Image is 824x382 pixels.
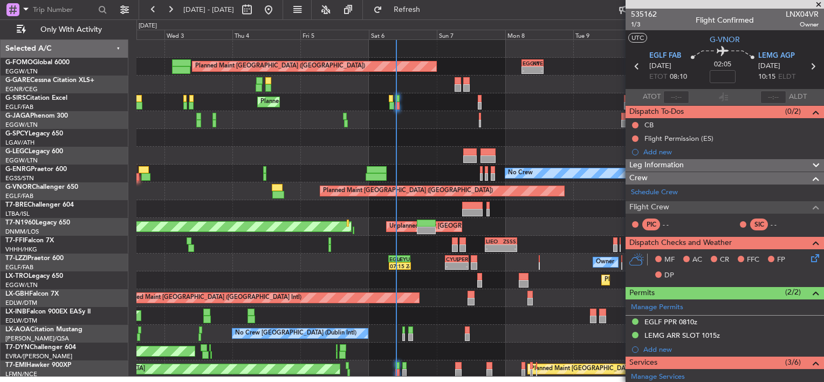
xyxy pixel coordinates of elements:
a: EDLW/DTM [5,317,37,325]
a: G-JAGAPhenom 300 [5,113,68,119]
span: MF [664,255,675,265]
a: DNMM/LOS [5,228,39,236]
div: Tue 9 [573,30,641,39]
div: Add new [643,345,819,354]
div: 07:15 Z [390,263,400,269]
span: [DATE] [649,61,671,72]
span: G-SIRS [5,95,26,101]
div: Fri 5 [300,30,368,39]
span: 1/3 [631,20,657,29]
span: DP [664,270,674,281]
span: G-SPCY [5,131,29,137]
span: T7-N1960 [5,220,36,226]
span: [DATE] - [DATE] [183,5,234,15]
span: Dispatch Checks and Weather [629,237,732,249]
a: EGGW/LTN [5,156,38,165]
span: LNX04VR [786,9,819,20]
button: Refresh [368,1,433,18]
div: [DATE] [139,22,157,31]
a: T7-DYNChallenger 604 [5,344,76,351]
div: Owner [596,254,614,270]
span: FP [777,255,785,265]
span: LX-GBH [5,291,29,297]
span: 02:05 [714,59,731,70]
a: G-LEGCLegacy 600 [5,148,63,155]
span: 535162 [631,9,657,20]
a: G-SPCYLegacy 650 [5,131,63,137]
div: SIC [750,219,768,230]
div: No Crew [508,165,533,181]
span: EGLF FAB [649,51,681,62]
div: - - [771,220,795,229]
span: (3/6) [785,357,801,368]
span: G-FOMO [5,59,33,66]
span: Owner [786,20,819,29]
div: ZSSS [501,238,516,244]
a: LGAV/ATH [5,139,35,147]
span: G-VNOR [5,184,32,190]
span: 08:10 [670,72,687,83]
span: ATOT [643,92,661,103]
a: EGLF/FAB [5,192,33,200]
a: EGGW/LTN [5,67,38,76]
div: EGGW [523,60,532,66]
div: - [400,263,410,269]
div: EGLF PPR 0810z [644,317,697,326]
div: CYUL [446,256,457,262]
div: Wed 3 [164,30,232,39]
button: UTC [628,33,647,43]
span: (0/2) [785,106,801,117]
span: 10:15 [758,72,775,83]
span: G-ENRG [5,166,31,173]
a: EGGW/LTN [5,121,38,129]
span: T7-BRE [5,202,28,208]
span: LX-TRO [5,273,29,279]
div: [PERSON_NAME] [457,256,468,262]
div: PIC [642,219,660,230]
a: [PERSON_NAME]/QSA [5,335,69,343]
span: T7-LZZI [5,255,28,262]
span: Flight Crew [629,201,669,214]
span: LEMG AGP [758,51,795,62]
div: Add new [643,147,819,156]
div: Flight Confirmed [696,15,754,26]
a: VHHH/HKG [5,245,37,254]
div: Thu 4 [232,30,300,39]
div: No Crew [GEOGRAPHIC_DATA] (Dublin Intl) [235,325,356,342]
div: Planned Maint [GEOGRAPHIC_DATA] ([GEOGRAPHIC_DATA]) [195,58,365,74]
a: EGGW/LTN [5,281,38,289]
div: EGLF [389,256,400,262]
a: EDLW/DTM [5,299,37,307]
div: LEMG ARR SLOT 1015z [644,331,720,340]
input: Trip Number [33,2,95,18]
a: EGSS/STN [5,174,34,182]
div: - [501,245,516,251]
span: G-JAGA [5,113,30,119]
a: G-GARECessna Citation XLS+ [5,77,94,84]
span: Only With Activity [28,26,114,33]
div: Planned Maint [GEOGRAPHIC_DATA] ([GEOGRAPHIC_DATA]) [323,183,493,199]
a: LTBA/ISL [5,210,30,218]
a: G-VNORChallenger 650 [5,184,78,190]
div: KTEB [533,60,543,66]
div: Unplanned Maint [GEOGRAPHIC_DATA] ([GEOGRAPHIC_DATA]) [389,219,567,235]
div: - - [663,220,687,229]
a: G-SIRSCitation Excel [5,95,67,101]
a: T7-LZZIPraetor 600 [5,255,64,262]
span: ELDT [778,72,795,83]
a: Schedule Crew [631,187,678,198]
span: ETOT [649,72,667,83]
div: Sun 7 [437,30,505,39]
div: Planned Maint Dusseldorf [605,272,675,288]
a: LX-GBHFalcon 7X [5,291,59,297]
a: LX-TROLegacy 650 [5,273,63,279]
a: T7-EMIHawker 900XP [5,362,71,369]
div: CYUL [399,256,409,262]
span: LX-INB [5,309,26,315]
span: G-LEGC [5,148,29,155]
a: G-ENRGPraetor 600 [5,166,67,173]
input: --:-- [663,91,689,104]
div: CB [644,120,654,129]
a: EGLF/FAB [5,263,33,271]
span: Leg Information [629,159,684,172]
